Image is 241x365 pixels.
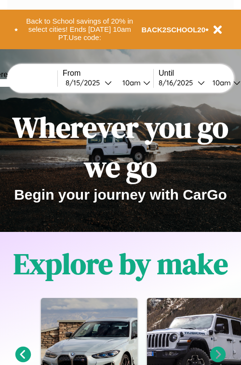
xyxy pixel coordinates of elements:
button: Back to School savings of 20% in select cities! Ends [DATE] 10am PT.Use code: [18,14,142,44]
h1: Explore by make [13,244,228,284]
button: 8/15/2025 [63,78,115,88]
div: 10am [208,78,233,87]
b: BACK2SCHOOL20 [142,26,206,34]
label: From [63,69,153,78]
div: 8 / 16 / 2025 [159,78,198,87]
div: 10am [118,78,143,87]
div: 8 / 15 / 2025 [66,78,105,87]
button: 10am [115,78,153,88]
